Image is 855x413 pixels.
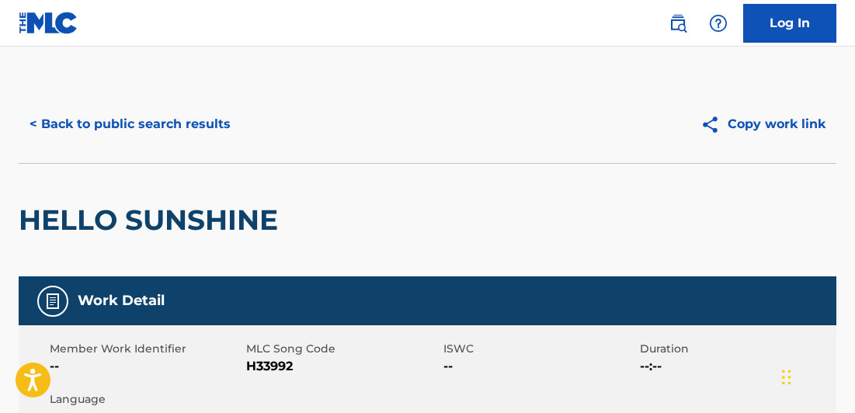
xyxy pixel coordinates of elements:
[640,357,832,376] span: --:--
[690,105,836,144] button: Copy work link
[50,391,242,408] span: Language
[50,357,242,376] span: --
[640,341,832,357] span: Duration
[703,8,734,39] div: Help
[246,341,439,357] span: MLC Song Code
[777,338,855,413] iframe: Chat Widget
[443,341,636,357] span: ISWC
[19,12,78,34] img: MLC Logo
[78,292,165,310] h5: Work Detail
[50,341,242,357] span: Member Work Identifier
[443,357,636,376] span: --
[662,8,693,39] a: Public Search
[700,115,728,134] img: Copy work link
[246,357,439,376] span: H33992
[743,4,836,43] a: Log In
[782,354,791,401] div: Drag
[709,14,728,33] img: help
[19,203,286,238] h2: HELLO SUNSHINE
[669,14,687,33] img: search
[19,105,242,144] button: < Back to public search results
[43,292,62,311] img: Work Detail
